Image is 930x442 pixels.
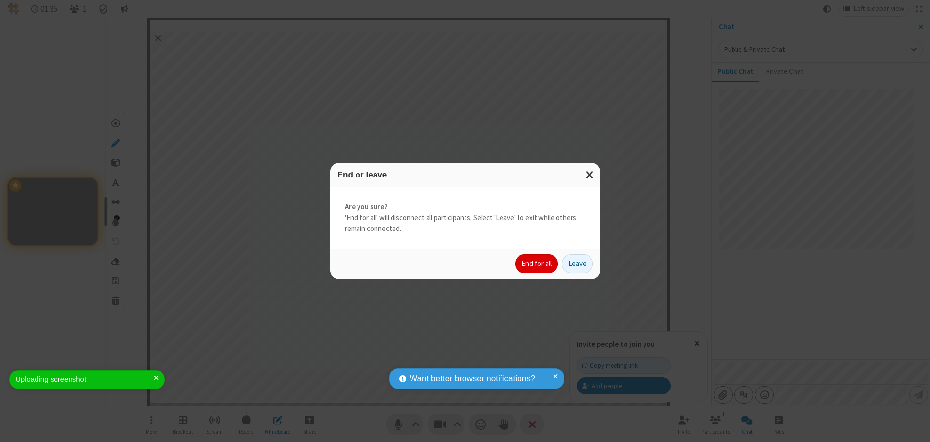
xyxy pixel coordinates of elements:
[345,201,586,212] strong: Are you sure?
[330,187,600,249] div: 'End for all' will disconnect all participants. Select 'Leave' to exit while others remain connec...
[562,254,593,274] button: Leave
[338,170,593,179] h3: End or leave
[410,372,535,385] span: Want better browser notifications?
[580,163,600,187] button: Close modal
[16,374,154,385] div: Uploading screenshot
[515,254,558,274] button: End for all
